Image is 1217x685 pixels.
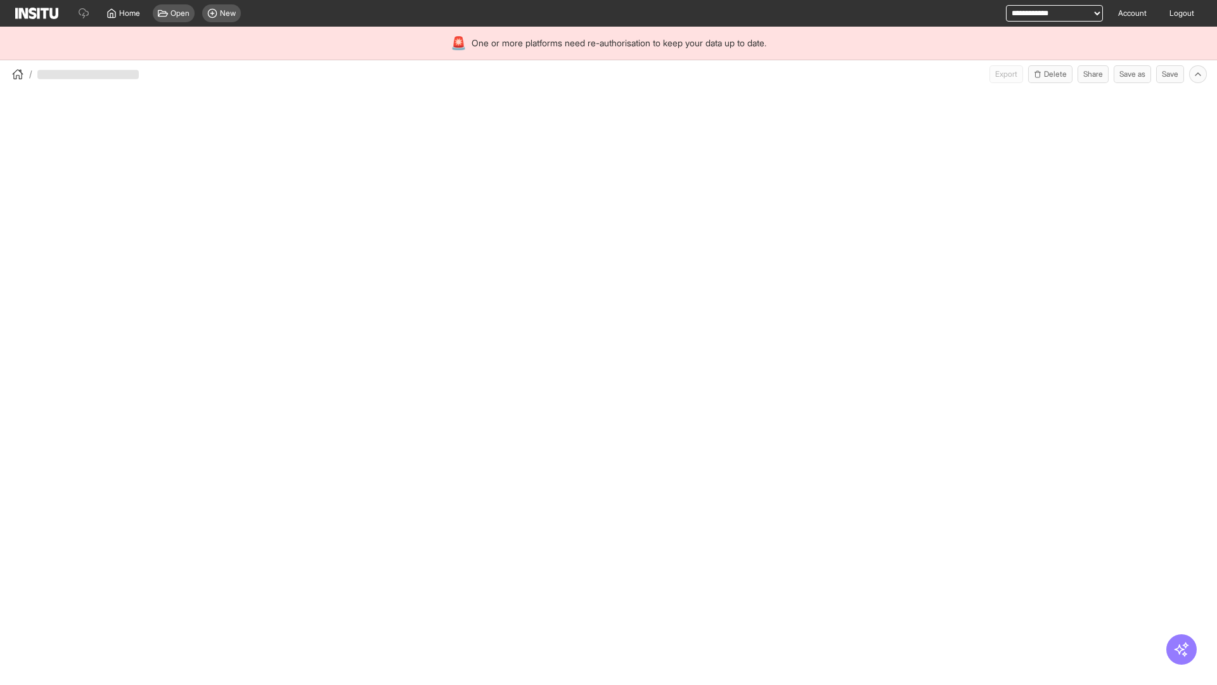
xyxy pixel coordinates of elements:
[1114,65,1151,83] button: Save as
[989,65,1023,83] button: Export
[220,8,236,18] span: New
[29,68,32,81] span: /
[15,8,58,19] img: Logo
[1078,65,1109,83] button: Share
[171,8,190,18] span: Open
[10,67,32,82] button: /
[472,37,766,49] span: One or more platforms need re-authorisation to keep your data up to date.
[451,34,467,52] div: 🚨
[1156,65,1184,83] button: Save
[1028,65,1072,83] button: Delete
[119,8,140,18] span: Home
[989,65,1023,83] span: Can currently only export from Insights reports.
